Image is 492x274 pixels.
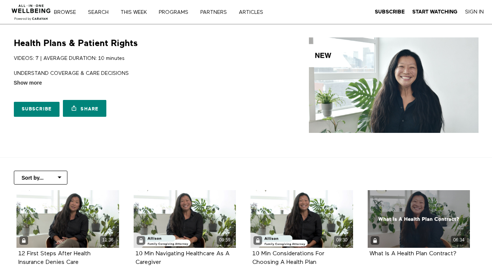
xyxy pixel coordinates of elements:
[14,102,60,117] a: Subscribe
[252,251,324,265] a: 10 Min Considerations For Choosing A Health Plan
[370,251,456,257] strong: What Is A Health Plan Contract?
[370,251,456,256] a: What Is A Health Plan Contract?
[375,9,405,15] a: Subscribe
[156,10,196,15] a: PROGRAMS
[236,10,271,15] a: ARTICLES
[14,79,42,87] span: Show more
[118,10,155,15] a: THIS WEEK
[63,100,106,117] a: Share
[368,190,470,248] a: What Is A Health Plan Contract? 06:34
[451,236,467,244] div: 06:34
[14,70,243,130] p: UNDERSTAND COVERAGE & CARE DECISIONS Knowing how health plans work helps you make informed choice...
[18,251,91,265] a: 12 First Steps After Health Insurance Denies Care
[100,236,116,244] div: 11:36
[14,37,138,49] h1: Health Plans & Patient Rights
[134,190,236,248] a: 10 Min Navigating Healthcare As A Caregiver 09:59
[217,236,233,244] div: 09:59
[412,9,458,15] a: Start Watching
[51,10,84,15] a: Browse
[59,8,279,16] nav: Primary
[465,9,484,15] a: Sign In
[198,10,235,15] a: PARTNERS
[14,55,243,62] p: VIDEOS: 7 | AVERAGE DURATION: 10 minutes
[16,190,119,248] a: 12 First Steps After Health Insurance Denies Care 11:36
[250,190,353,248] a: 10 Min Considerations For Choosing A Health Plan 08:30
[309,37,479,133] img: Health Plans & Patient Rights
[334,236,350,244] div: 08:30
[85,10,116,15] a: Search
[136,251,230,265] a: 10 Min Navigating Healthcare As A Caregiver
